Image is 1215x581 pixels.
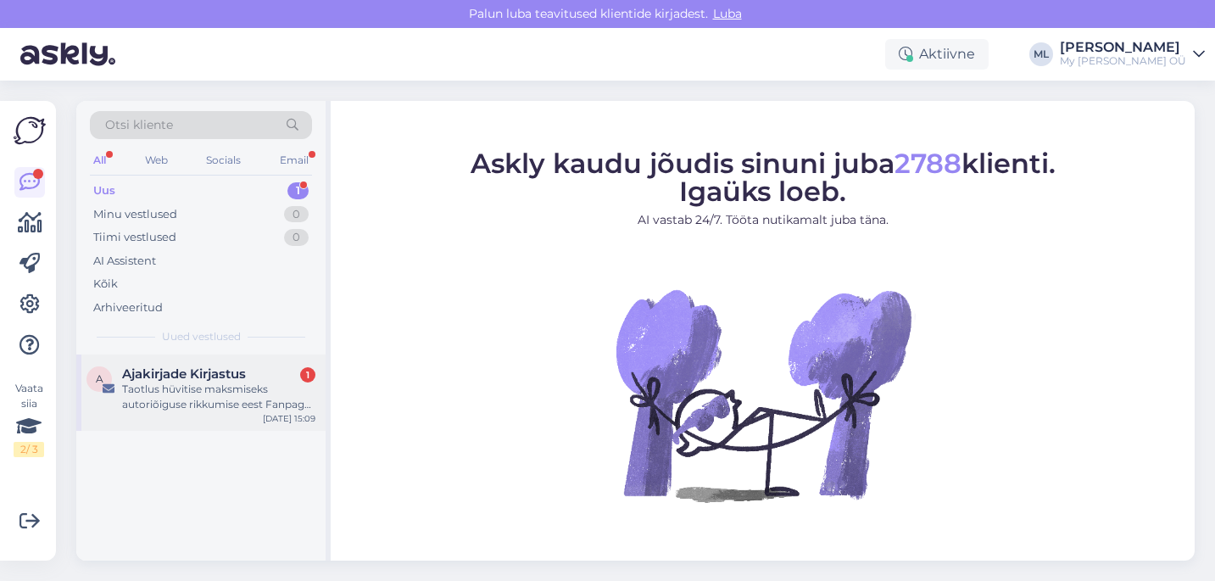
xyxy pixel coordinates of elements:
[287,182,309,199] div: 1
[105,116,173,134] span: Otsi kliente
[1029,42,1053,66] div: ML
[14,442,44,457] div: 2 / 3
[93,253,156,270] div: AI Assistent
[96,372,103,385] span: A
[14,381,44,457] div: Vaata siia
[610,242,916,547] img: No Chat active
[263,412,315,425] div: [DATE] 15:09
[122,366,246,382] span: Ajakirjade Kirjastus
[708,6,747,21] span: Luba
[142,149,171,171] div: Web
[284,229,309,246] div: 0
[300,367,315,383] div: 1
[895,146,961,179] span: 2788
[90,149,109,171] div: All
[203,149,244,171] div: Socials
[276,149,312,171] div: Email
[122,382,315,412] div: Taotlus hüvitise maksmiseks autoriõiguse rikkumise eest Fanpage [PERSON_NAME]
[1060,41,1205,68] a: [PERSON_NAME]My [PERSON_NAME] OÜ
[471,210,1056,228] p: AI vastab 24/7. Tööta nutikamalt juba täna.
[471,146,1056,207] span: Askly kaudu jõudis sinuni juba klienti. Igaüks loeb.
[885,39,989,70] div: Aktiivne
[93,276,118,293] div: Kõik
[93,182,115,199] div: Uus
[93,206,177,223] div: Minu vestlused
[93,229,176,246] div: Tiimi vestlused
[14,115,46,147] img: Askly Logo
[1060,54,1186,68] div: My [PERSON_NAME] OÜ
[284,206,309,223] div: 0
[162,329,241,344] span: Uued vestlused
[1060,41,1186,54] div: [PERSON_NAME]
[93,299,163,316] div: Arhiveeritud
